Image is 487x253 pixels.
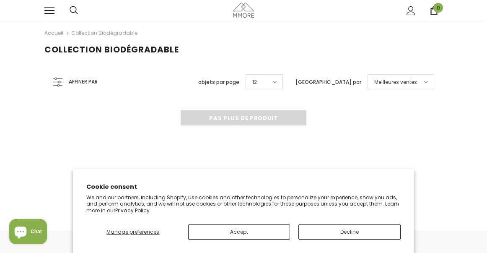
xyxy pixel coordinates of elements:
[44,28,63,38] a: Accueil
[7,219,49,246] inbox-online-store-chat: Shopify online store chat
[115,207,150,214] a: Privacy Policy
[106,228,159,235] span: Manage preferences
[198,78,239,86] label: objets par page
[86,183,400,191] h2: Cookie consent
[188,224,290,240] button: Accept
[295,78,361,86] label: [GEOGRAPHIC_DATA] par
[374,78,417,86] span: Meilleures ventes
[69,77,98,86] span: Affiner par
[86,194,400,214] p: We and our partners, including Shopify, use cookies and other technologies to personalize your ex...
[298,224,401,240] button: Decline
[233,3,254,17] img: Cas MMORE
[252,78,257,86] span: 12
[86,224,179,240] button: Manage preferences
[433,3,443,13] span: 0
[71,29,137,37] a: Collection biodégradable
[44,44,179,55] span: Collection biodégradable
[430,6,438,15] a: 0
